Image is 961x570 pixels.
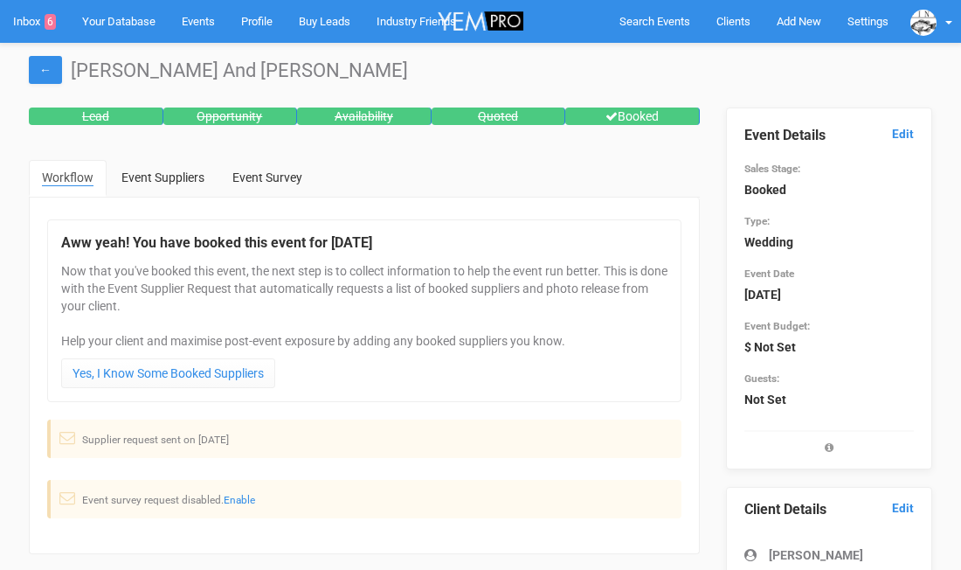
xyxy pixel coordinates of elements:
[163,108,298,125] div: Opportunity
[29,108,163,125] div: Lead
[82,494,255,506] small: Event survey request disabled.
[744,163,800,175] small: Sales Stage:
[45,14,56,30] span: 6
[744,215,770,227] small: Type:
[744,320,810,332] small: Event Budget:
[769,548,863,562] strong: [PERSON_NAME]
[82,434,229,446] small: Supplier request sent on [DATE]
[892,500,914,517] a: Edit
[432,108,566,125] div: Quoted
[744,126,914,146] legend: Event Details
[716,15,750,28] span: Clients
[29,160,107,197] a: Workflow
[744,372,779,385] small: Guests:
[619,15,690,28] span: Search Events
[61,262,667,350] p: Now that you've booked this event, the next step is to collect information to help the event run ...
[297,108,432,125] div: Availability
[29,56,62,84] a: ←
[61,358,275,388] a: Yes, I Know Some Booked Suppliers
[910,10,937,36] img: data
[777,15,821,28] span: Add New
[108,160,218,195] a: Event Suppliers
[744,235,793,249] strong: Wedding
[565,108,700,125] div: Booked
[744,340,796,354] strong: $ Not Set
[744,393,786,407] strong: Not Set
[61,233,667,254] legend: Aww yeah! You have booked this event for [DATE]
[219,160,315,195] a: Event Survey
[29,60,932,81] h1: [PERSON_NAME] And [PERSON_NAME]
[224,494,255,506] a: Enable
[744,288,781,302] strong: [DATE]
[744,268,794,280] small: Event Date
[744,183,786,197] strong: Booked
[892,126,914,142] a: Edit
[744,500,914,520] legend: Client Details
